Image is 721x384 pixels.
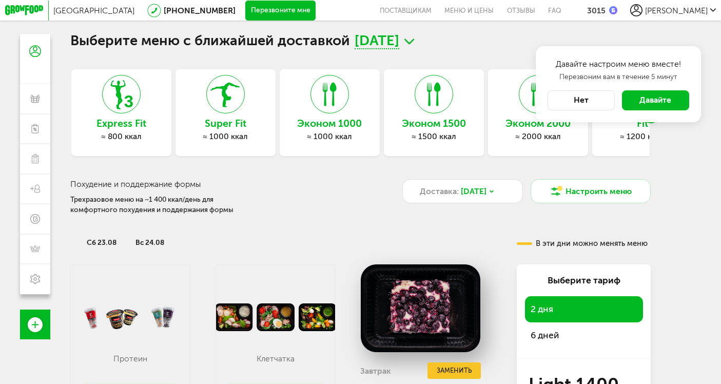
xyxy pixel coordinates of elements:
[71,118,171,129] h3: Express Fit
[531,179,651,203] button: Настроить меню
[355,34,399,49] span: [DATE]
[531,303,553,315] span: 2 дня
[488,131,588,141] div: ≈ 2000 ккал
[592,131,692,141] div: ≈ 1200 ккал
[384,118,484,129] h3: Эконом 1500
[639,95,671,105] span: Давайте
[548,72,689,82] p: Перезвоним вам в течение 5 минут
[360,264,480,353] img: big_MoPKPmMjtfSDl5PN.png
[87,238,116,247] span: сб 23.08
[517,240,647,247] div: В эти дни можно менять меню
[245,1,316,21] button: Перезвоните мне
[384,131,484,141] div: ≈ 1500 ккал
[461,185,486,197] span: [DATE]
[531,330,559,341] span: 6 дней
[135,238,164,247] span: вс 24.08
[70,195,261,216] div: Трехразовое меню на ~1 400 ккал/день для комфортного похудения и поддержания формы
[488,118,588,129] h3: Эконом 2000
[53,6,134,15] span: [GEOGRAPHIC_DATA]
[548,90,615,110] button: Нет
[645,6,708,15] span: [PERSON_NAME]
[280,131,380,141] div: ≈ 1000 ккал
[176,118,276,129] h3: Super Fit
[90,354,170,363] p: Протеин
[176,131,276,141] div: ≈ 1000 ккал
[360,366,391,376] h3: Завтрак
[236,354,315,363] p: Клетчатка
[280,118,380,129] h3: Эконом 1000
[622,90,689,110] button: Давайте
[587,6,606,15] div: 3015
[525,274,643,287] div: Выберите тариф
[164,6,236,15] a: [PHONE_NUMBER]
[70,34,651,49] h1: Выберите меню с ближайшей доставкой
[420,185,459,197] span: Доставка:
[71,131,171,141] div: ≈ 800 ккал
[70,179,378,189] h3: Похудение и поддержание формы
[592,118,692,129] h3: Fit
[609,6,617,14] img: bonus_b.cdccf46.png
[548,58,689,70] h4: Давайте настроим меню вместе!
[427,362,481,379] button: Заменить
